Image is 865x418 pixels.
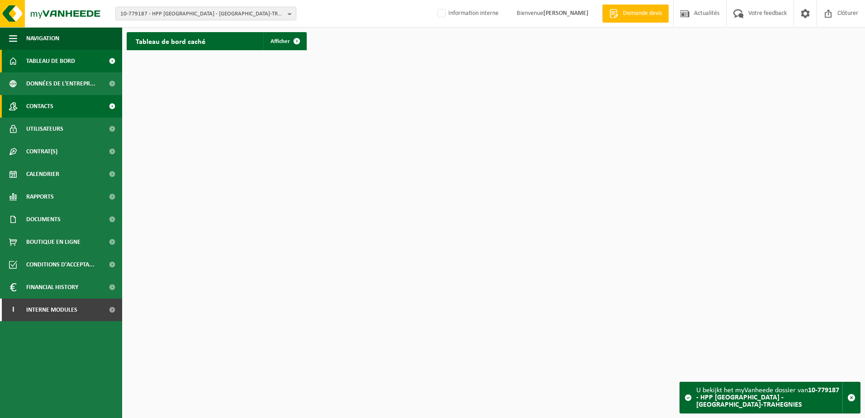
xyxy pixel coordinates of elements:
span: Calendrier [26,163,59,185]
span: Documents [26,208,61,231]
span: Interne modules [26,299,77,321]
span: Conditions d'accepta... [26,253,95,276]
span: Utilisateurs [26,118,63,140]
span: Contacts [26,95,53,118]
strong: 10-779187 - HPP [GEOGRAPHIC_DATA] - [GEOGRAPHIC_DATA]-TRAHEGNIES [696,387,839,408]
strong: [PERSON_NAME] [543,10,589,17]
a: Afficher [263,32,306,50]
div: U bekijkt het myVanheede dossier van [696,382,842,413]
span: Afficher [271,38,290,44]
label: Information interne [436,7,499,20]
span: Données de l'entrepr... [26,72,95,95]
span: Navigation [26,27,59,50]
span: Tableau de bord [26,50,75,72]
a: Demande devis [602,5,669,23]
span: I [9,299,17,321]
span: Boutique en ligne [26,231,81,253]
button: 10-779187 - HPP [GEOGRAPHIC_DATA] - [GEOGRAPHIC_DATA]-TRAHEGNIES [115,7,296,20]
span: Demande devis [621,9,664,18]
span: 10-779187 - HPP [GEOGRAPHIC_DATA] - [GEOGRAPHIC_DATA]-TRAHEGNIES [120,7,284,21]
span: Financial History [26,276,78,299]
span: Contrat(s) [26,140,57,163]
span: Rapports [26,185,54,208]
h2: Tableau de bord caché [127,32,214,50]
